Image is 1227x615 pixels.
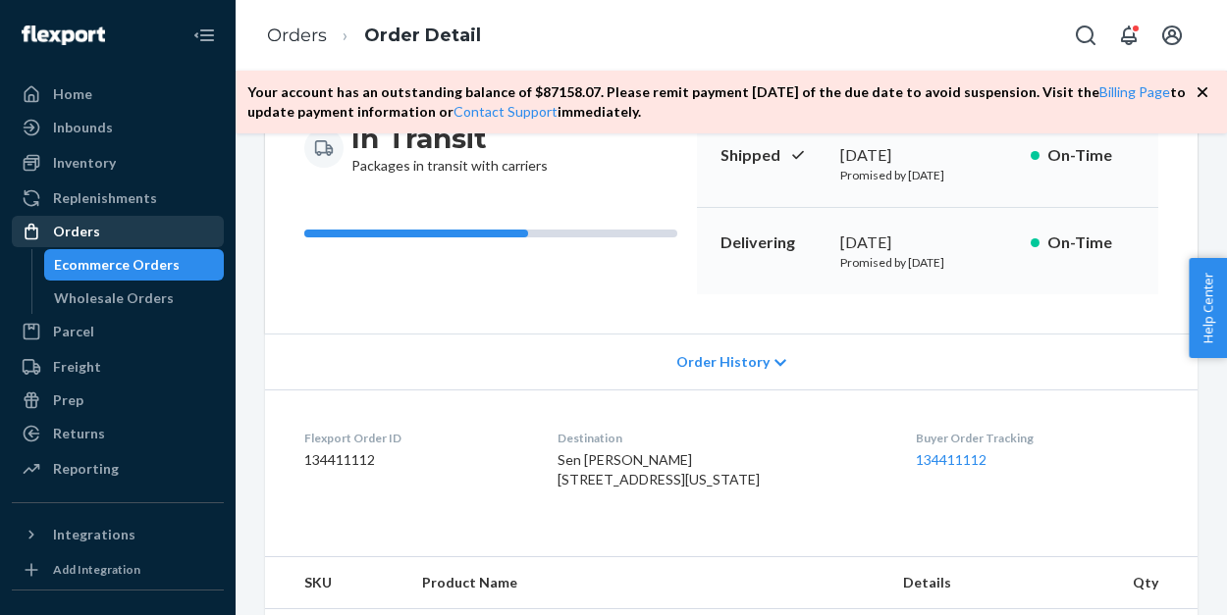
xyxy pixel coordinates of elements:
a: Add Integration [12,558,224,582]
button: Help Center [1189,258,1227,358]
a: Inventory [12,147,224,179]
a: Wholesale Orders [44,282,225,314]
div: Inventory [53,153,116,173]
p: Your account has an outstanding balance of $ 87158.07 . Please remit payment [DATE] of the due da... [247,82,1196,122]
a: Billing Page [1099,83,1170,100]
button: Integrations [12,519,224,550]
a: Reporting [12,453,224,485]
a: Home [12,78,224,110]
p: On-Time [1047,231,1135,254]
dt: Destination [558,430,884,446]
div: Prep [53,390,83,410]
th: Product Name [406,557,888,609]
div: Replenishments [53,188,157,208]
div: [DATE] [840,144,1014,167]
a: Replenishments [12,182,224,214]
button: Close Navigation [185,16,224,55]
div: Freight [53,357,101,377]
div: Wholesale Orders [54,288,174,308]
div: [DATE] [840,231,1014,254]
span: Order History [676,352,770,372]
th: SKU [265,557,406,609]
button: Open account menu [1152,16,1192,55]
div: Packages in transit with carriers [351,121,548,176]
button: Open Search Box [1066,16,1105,55]
a: Freight [12,351,224,383]
div: Ecommerce Orders [54,255,180,275]
dd: 134411112 [304,450,526,470]
ol: breadcrumbs [251,7,497,65]
div: Orders [53,222,100,241]
a: Inbounds [12,112,224,143]
div: Returns [53,424,105,443]
div: Integrations [53,525,135,544]
span: Sen [PERSON_NAME] [STREET_ADDRESS][US_STATE] [558,451,760,487]
th: Qty [1093,557,1198,609]
p: Delivering [720,231,825,254]
p: On-Time [1047,144,1135,167]
a: Orders [267,25,327,46]
dt: Buyer Order Tracking [916,430,1158,446]
a: Returns [12,418,224,449]
div: Home [53,84,92,104]
a: Orders [12,216,224,247]
a: Contact Support [453,103,558,120]
a: Order Detail [364,25,481,46]
p: Promised by [DATE] [840,254,1014,271]
div: Reporting [53,459,119,479]
div: Parcel [53,322,94,341]
img: Flexport logo [22,26,105,45]
a: Prep [12,384,224,416]
div: Inbounds [53,118,113,137]
p: Shipped [720,144,825,167]
th: Details [887,557,1093,609]
h3: In Transit [351,121,548,156]
a: Ecommerce Orders [44,249,225,281]
dt: Flexport Order ID [304,430,526,446]
a: 134411112 [916,451,987,468]
button: Open notifications [1109,16,1148,55]
p: Promised by [DATE] [840,167,1014,183]
a: Parcel [12,316,224,347]
div: Add Integration [53,561,140,578]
